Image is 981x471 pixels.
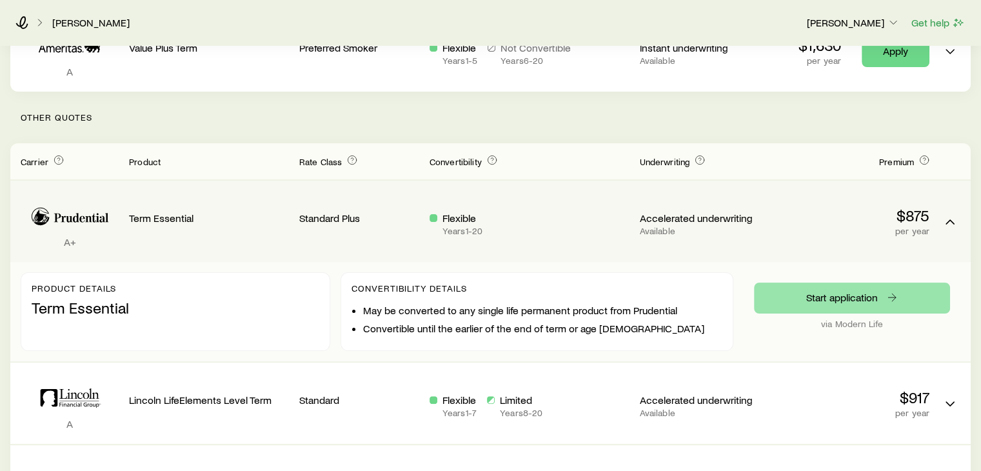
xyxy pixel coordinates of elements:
p: Product details [32,283,319,294]
p: per year [769,226,929,236]
p: Years 8 - 20 [500,408,542,418]
p: Years 1 - 7 [442,408,477,418]
p: Years 1 - 5 [442,55,477,66]
p: Flexible [442,394,477,406]
li: Convertible until the earlier of the end of term or age [DEMOGRAPHIC_DATA] [363,322,722,335]
span: Product [129,156,161,167]
p: Term Essential [32,299,319,317]
p: Lincoln LifeElements Level Term [129,394,289,406]
span: Premium [879,156,914,167]
p: Term Essential [129,212,289,225]
p: $917 [769,388,929,406]
p: Accelerated underwriting [639,394,759,406]
p: per year [798,55,841,66]
a: Start application [754,283,950,314]
p: A [21,65,119,78]
span: Rate Class [299,156,342,167]
p: A+ [21,235,119,248]
p: per year [769,408,929,418]
p: Standard [299,394,419,406]
p: Convertibility Details [352,283,722,294]
p: Limited [500,394,542,406]
p: Other Quotes [10,92,971,143]
p: Flexible [442,41,477,54]
p: Flexible [442,212,482,225]
p: Available [639,408,759,418]
p: Not Convertible [500,41,571,54]
button: Get help [911,15,966,30]
p: Years 6 - 20 [500,55,571,66]
span: Underwriting [639,156,689,167]
p: Accelerated underwriting [639,212,759,225]
p: $875 [769,206,929,225]
p: Years 1 - 20 [442,226,482,236]
a: Apply [862,36,929,67]
p: Standard Plus [299,212,419,225]
a: [PERSON_NAME] [52,17,130,29]
p: Available [639,226,759,236]
p: Available [639,55,759,66]
p: Instant underwriting [639,41,759,54]
button: [PERSON_NAME] [806,15,900,31]
p: via Modern Life [754,319,950,329]
p: [PERSON_NAME] [807,16,900,29]
p: Value Plus Term [129,41,289,54]
p: A [21,417,119,430]
span: Convertibility [430,156,482,167]
p: Preferred Smoker [299,41,419,54]
span: Carrier [21,156,48,167]
li: May be converted to any single life permanent product from Prudential [363,304,722,317]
